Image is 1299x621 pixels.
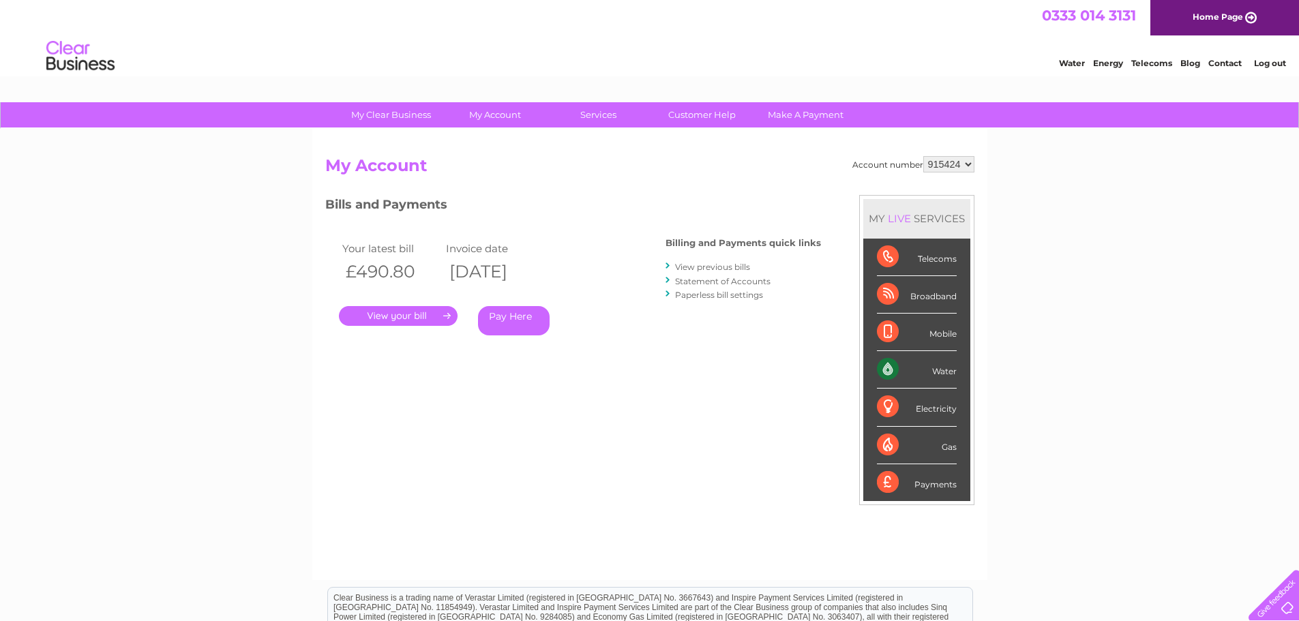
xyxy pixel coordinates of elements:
[749,102,862,127] a: Make A Payment
[1180,58,1200,68] a: Blog
[339,258,443,286] th: £490.80
[542,102,655,127] a: Services
[1042,7,1136,24] a: 0333 014 3131
[478,306,550,335] a: Pay Here
[877,351,957,389] div: Water
[675,276,771,286] a: Statement of Accounts
[646,102,758,127] a: Customer Help
[1131,58,1172,68] a: Telecoms
[339,306,458,326] a: .
[325,156,974,182] h2: My Account
[1059,58,1085,68] a: Water
[335,102,447,127] a: My Clear Business
[675,262,750,272] a: View previous bills
[877,314,957,351] div: Mobile
[885,212,914,225] div: LIVE
[877,389,957,426] div: Electricity
[863,199,970,238] div: MY SERVICES
[339,239,443,258] td: Your latest bill
[325,195,821,219] h3: Bills and Payments
[852,156,974,172] div: Account number
[1093,58,1123,68] a: Energy
[1208,58,1242,68] a: Contact
[443,258,547,286] th: [DATE]
[675,290,763,300] a: Paperless bill settings
[877,464,957,501] div: Payments
[46,35,115,77] img: logo.png
[877,427,957,464] div: Gas
[328,7,972,66] div: Clear Business is a trading name of Verastar Limited (registered in [GEOGRAPHIC_DATA] No. 3667643...
[666,238,821,248] h4: Billing and Payments quick links
[443,239,547,258] td: Invoice date
[1254,58,1286,68] a: Log out
[877,239,957,276] div: Telecoms
[877,276,957,314] div: Broadband
[438,102,551,127] a: My Account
